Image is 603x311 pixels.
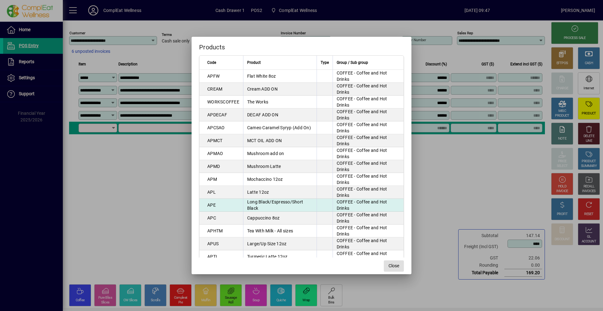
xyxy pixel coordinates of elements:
td: COFFEE - Coffee and Hot Drinks [333,212,404,225]
div: APMCT [207,137,222,144]
div: APMAO [207,150,223,157]
td: COFFEE - Coffee and Hot Drinks [333,173,404,186]
td: COFFEE - Coffee and Hot Drinks [333,147,404,160]
td: Large/Up Size 12oz [243,237,317,250]
td: Mochaccino 12oz [243,173,317,186]
div: APFW [207,73,220,79]
span: Product [247,59,261,66]
div: APM [207,176,217,182]
div: CREAM [207,86,222,92]
div: APTL [207,253,218,260]
td: COFFEE - Coffee and Hot Drinks [333,96,404,108]
div: APE [207,202,216,208]
div: APCSAO [207,125,225,131]
td: COFFEE - Coffee and Hot Drinks [333,83,404,96]
h2: Products [192,37,411,55]
td: COFFEE - Coffee and Hot Drinks [333,237,404,250]
td: COFFEE - Coffee and Hot Drinks [333,70,404,83]
td: Mushroom add on [243,147,317,160]
td: COFFEE - Coffee and Hot Drinks [333,225,404,237]
td: The Works [243,96,317,108]
div: APUS [207,241,219,247]
div: APHTM [207,228,223,234]
td: Latte 12oz [243,186,317,199]
span: Close [388,263,399,269]
td: COFFEE - Coffee and Hot Drinks [333,199,404,212]
td: Tea With Milk - All sizes [243,225,317,237]
span: Group / Sub group [337,59,368,66]
td: COFFEE - Coffee and Hot Drinks [333,160,404,173]
td: Flat White 8oz [243,70,317,83]
div: APC [207,215,216,221]
div: APL [207,189,216,195]
td: MCT OIL ADD ON [243,134,317,147]
td: COFFEE - Coffee and Hot Drinks [333,250,404,263]
td: Cream ADD ON [243,83,317,96]
td: COFFEE - Coffee and Hot Drinks [333,121,404,134]
td: COFFEE - Coffee and Hot Drinks [333,134,404,147]
div: WORKSCOFFEE [207,99,239,105]
td: Turmeric Latte 12oz [243,250,317,263]
td: DECAF ADD ON [243,108,317,121]
button: Close [384,260,404,272]
td: Cameo Caramel Syryp (Add On) [243,121,317,134]
div: APMD [207,163,220,169]
div: APDECAF [207,112,227,118]
td: Cappuccino 8oz [243,212,317,225]
span: Code [207,59,216,66]
td: COFFEE - Coffee and Hot Drinks [333,186,404,199]
td: Long Black/Espresso/Short Black [243,199,317,212]
td: COFFEE - Coffee and Hot Drinks [333,108,404,121]
td: Mushroom Latte [243,160,317,173]
span: Type [321,59,329,66]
